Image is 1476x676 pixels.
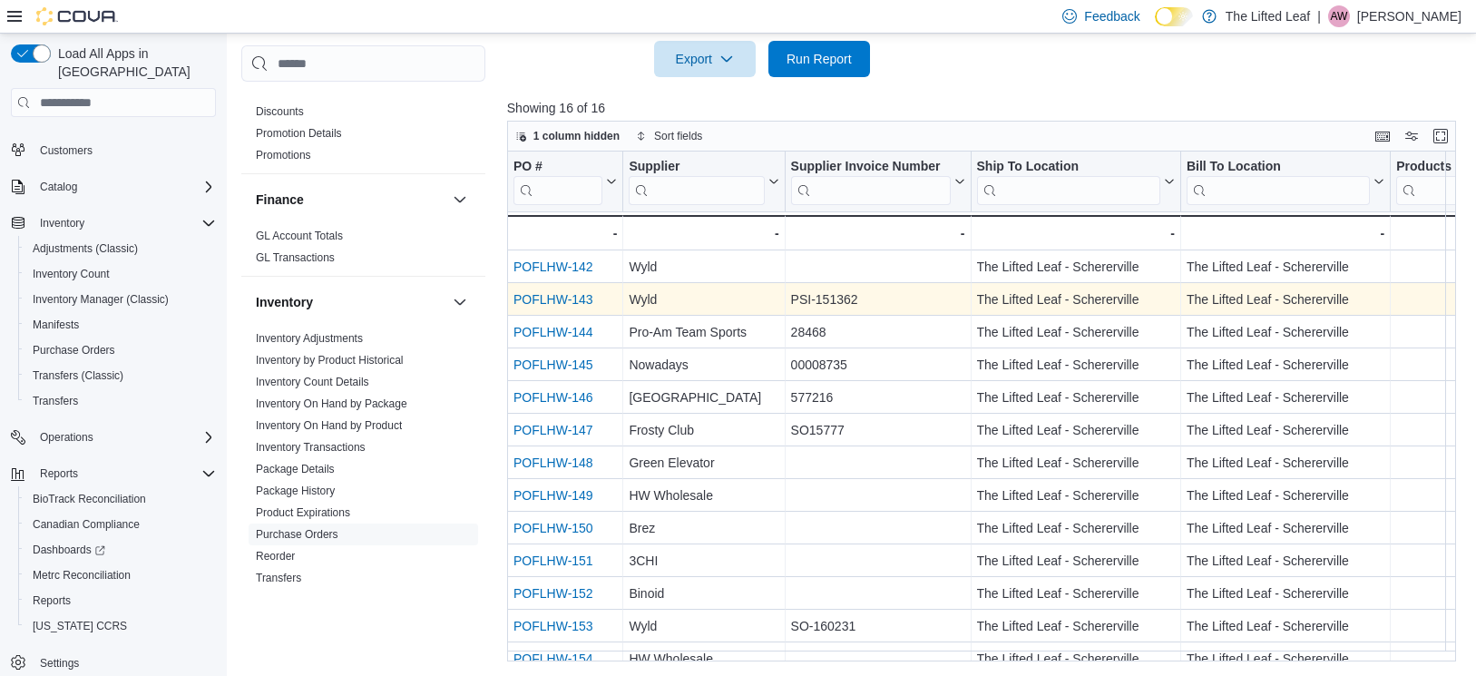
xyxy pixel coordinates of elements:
span: Reports [40,466,78,481]
button: BioTrack Reconciliation [18,486,223,512]
span: Inventory Count Details [256,375,369,389]
span: Product Expirations [256,505,350,520]
span: Canadian Compliance [33,517,140,532]
button: PO # [513,159,617,205]
div: Nowadays [629,354,778,376]
span: Inventory Manager (Classic) [25,289,216,310]
div: The Lifted Leaf - Schererville [976,550,1174,572]
span: Operations [33,426,216,448]
span: Package Details [256,462,335,476]
button: Catalog [4,174,223,200]
span: Inventory Manager (Classic) [33,292,169,307]
span: Adjustments (Classic) [25,238,216,260]
img: Cova [36,7,118,25]
h3: Finance [256,191,304,209]
span: Inventory [33,212,216,234]
button: Reports [4,461,223,486]
button: Transfers (Classic) [18,363,223,388]
span: GL Account Totals [256,229,343,243]
span: Catalog [40,180,77,194]
a: POFLHW-144 [513,325,593,339]
a: Reports [25,590,78,612]
a: GL Transactions [256,251,335,264]
div: Wyld [629,256,778,278]
div: Frosty Club [629,419,778,441]
span: Package History [256,484,335,498]
div: The Lifted Leaf - Schererville [1187,321,1384,343]
span: Transfers [33,394,78,408]
button: Ship To Location [976,159,1174,205]
span: Discounts [256,104,304,119]
div: The Lifted Leaf - Schererville [1187,648,1384,670]
button: Display options [1401,125,1422,147]
div: The Lifted Leaf - Schererville [1187,485,1384,506]
div: SO15777 [790,419,964,441]
div: The Lifted Leaf - Schererville [1187,387,1384,408]
div: The Lifted Leaf - Schererville [1187,583,1384,604]
div: SO-160231 [790,615,964,637]
div: Pro-Am Team Sports [629,321,778,343]
span: Transfers (Classic) [25,365,216,387]
span: Feedback [1084,7,1139,25]
div: Bill To Location [1187,159,1370,205]
div: The Lifted Leaf - Schererville [976,583,1174,604]
button: Supplier Invoice Number [790,159,964,205]
a: POFLHW-149 [513,488,593,503]
span: GL Transactions [256,250,335,265]
span: Purchase Orders [25,339,216,361]
div: - [1187,222,1384,244]
div: Supplier Invoice Number [790,159,950,176]
span: Inventory On Hand by Package [256,397,407,411]
span: BioTrack Reconciliation [33,492,146,506]
a: Transfers [256,572,301,584]
a: POFLHW-142 [513,260,593,274]
button: Inventory Count [18,261,223,287]
a: Inventory Count Details [256,376,369,388]
button: 1 column hidden [508,125,627,147]
span: 1 column hidden [533,129,620,143]
a: POFLHW-148 [513,456,593,470]
div: - [790,222,964,244]
span: [US_STATE] CCRS [33,619,127,633]
div: The Lifted Leaf - Schererville [1187,550,1384,572]
button: Bill To Location [1187,159,1384,205]
a: BioTrack Reconciliation [25,488,153,510]
a: Discounts [256,105,304,118]
span: Reports [33,593,71,608]
div: HW Wholesale [629,648,778,670]
button: Canadian Compliance [18,512,223,537]
button: Catalog [33,176,84,198]
a: Purchase Orders [25,339,122,361]
div: The Lifted Leaf - Schererville [1187,517,1384,539]
a: POFLHW-143 [513,292,593,307]
div: The Lifted Leaf - Schererville [976,321,1174,343]
span: Metrc Reconciliation [33,568,131,583]
span: Customers [40,143,93,158]
a: POFLHW-146 [513,390,593,405]
span: Inventory Count [25,263,216,285]
div: 00008735 [790,354,964,376]
a: POFLHW-147 [513,423,593,437]
button: Inventory [33,212,92,234]
a: Inventory Transactions [256,441,366,454]
div: The Lifted Leaf - Schererville [976,452,1174,474]
span: Inventory On Hand by Product [256,418,402,433]
div: Supplier Invoice Number [790,159,950,205]
a: Package History [256,485,335,497]
span: Dashboards [33,543,105,557]
button: Keyboard shortcuts [1372,125,1393,147]
div: 577216 [790,387,964,408]
a: POFLHW-153 [513,619,593,633]
button: Reports [18,588,223,613]
div: Bill To Location [1187,159,1370,176]
a: Transfers [25,390,85,412]
div: The Lifted Leaf - Schererville [1187,354,1384,376]
span: BioTrack Reconciliation [25,488,216,510]
a: Customers [33,140,100,162]
a: Inventory Adjustments [256,332,363,345]
div: 3CHI [629,550,778,572]
a: Inventory On Hand by Product [256,419,402,432]
a: Product Expirations [256,506,350,519]
a: GL Account Totals [256,230,343,242]
a: POFLHW-154 [513,652,593,666]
